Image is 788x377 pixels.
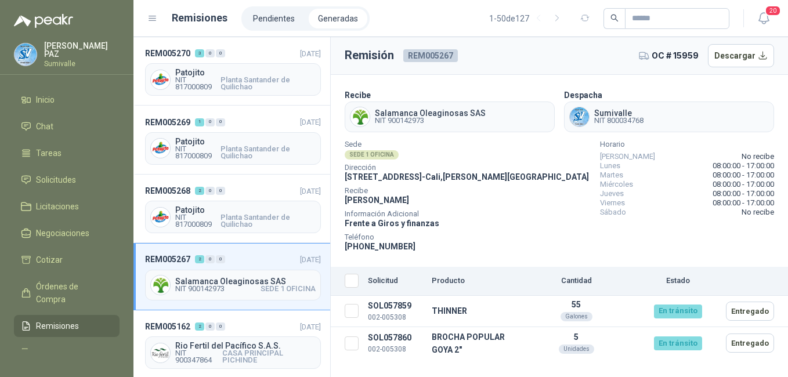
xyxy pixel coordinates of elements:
span: [DATE] [300,255,321,264]
span: Negociaciones [36,227,89,240]
span: Sábado [600,208,626,217]
span: NIT 800034768 [594,117,644,124]
th: Solicitud [363,267,427,296]
td: SOL057860 [363,327,427,360]
th: Seleccionar/deseleccionar [331,267,363,296]
img: Company Logo [15,43,37,66]
span: NIT 900142973 [375,117,486,124]
img: Logo peakr [14,14,73,28]
span: Recibe [345,188,589,194]
span: Licitaciones [36,200,79,213]
td: BROCHA POPULAR GOYA 2" [427,327,518,360]
h1: Remisiones [172,10,227,26]
div: 0 [205,49,215,57]
span: Miércoles [600,180,633,189]
span: No recibe [742,208,774,217]
a: Remisiones [14,315,120,337]
span: REM005268 [145,184,190,197]
span: Órdenes de Compra [36,280,109,306]
span: Teléfono [345,234,589,240]
div: Unidades [559,345,594,354]
span: Salamanca Oleaginosas SAS [175,277,316,285]
p: 002-005308 [368,344,422,355]
span: Información Adicional [345,211,589,217]
h3: Remisión [345,46,394,64]
span: [DATE] [300,118,321,126]
div: Galones [561,312,592,321]
th: Producto [427,267,518,296]
span: Horario [600,142,774,147]
th: Cantidad [518,267,634,296]
span: Planta Santander de Quilichao [221,214,316,228]
span: Cotizar [36,253,63,266]
span: [PHONE_NUMBER] [345,242,415,251]
b: Recibe [345,90,371,100]
span: [STREET_ADDRESS] - Cali , [PERSON_NAME][GEOGRAPHIC_DATA] [345,172,589,182]
span: Configuración [36,346,87,359]
img: Company Logo [151,208,170,227]
a: Generadas [309,9,367,28]
span: REM005269 [145,116,190,129]
div: 0 [216,322,225,331]
span: NIT 817000809 [175,146,221,159]
p: 55 [523,300,630,309]
span: NIT 900142973 [175,285,225,292]
span: [DATE] [300,49,321,58]
img: Company Logo [151,275,170,295]
button: 20 [753,8,774,29]
p: [PERSON_NAME] PAZ [44,42,120,58]
li: Pendientes [244,9,304,28]
span: REM005162 [145,320,190,333]
span: 08:00:00 - 17:00:00 [713,180,774,189]
div: 0 [205,187,215,195]
span: [PERSON_NAME] [345,195,409,205]
div: 2 [195,322,204,331]
img: Company Logo [350,107,370,126]
div: 0 [216,49,225,57]
span: Dirección [345,165,589,171]
td: THINNER [427,296,518,327]
a: Solicitudes [14,169,120,191]
span: Salamanca Oleaginosas SAS [375,109,486,117]
span: Frente a Giros y finanzas [345,219,439,228]
a: Inicio [14,89,120,111]
span: REM005267 [145,253,190,266]
span: 08:00:00 - 17:00:00 [713,189,774,198]
span: REM005270 [145,47,190,60]
span: Remisiones [36,320,79,332]
span: 08:00:00 - 17:00:00 [713,171,774,180]
span: Rio Fertil del Pacífico S.A.S. [175,342,316,350]
div: 0 [216,118,225,126]
p: Sumivalle [44,60,120,67]
a: REM005268200[DATE] Company LogoPatojitoNIT 817000809Planta Santander de Quilichao [133,175,330,243]
a: Negociaciones [14,222,120,244]
span: 08:00:00 - 17:00:00 [713,161,774,171]
span: Patojito [175,137,316,146]
div: En tránsito [654,336,702,350]
img: Company Logo [151,343,170,362]
span: 20 [765,5,781,16]
span: Lunes [600,161,620,171]
div: SEDE 1 OFICINA [345,150,399,159]
th: Estado [634,267,721,296]
a: Configuración [14,342,120,364]
div: 0 [216,187,225,195]
span: NIT 817000809 [175,77,221,90]
img: Company Logo [151,139,170,158]
span: Jueves [600,189,624,198]
td: En tránsito [634,296,721,327]
span: Inicio [36,93,55,106]
a: REM005267200[DATE] Company LogoSalamanca Oleaginosas SASNIT 900142973SEDE 1 OFICINA [133,243,330,310]
span: NIT 817000809 [175,214,221,228]
span: Patojito [175,68,316,77]
button: Descargar [708,44,775,67]
div: 0 [216,255,225,263]
div: 2 [195,255,204,263]
div: 0 [205,255,215,263]
div: 2 [195,187,204,195]
a: REM005270300[DATE] Company LogoPatojitoNIT 817000809Planta Santander de Quilichao [133,37,330,106]
a: Licitaciones [14,195,120,217]
span: Martes [600,171,623,180]
button: Entregado [726,302,774,321]
div: 0 [205,322,215,331]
